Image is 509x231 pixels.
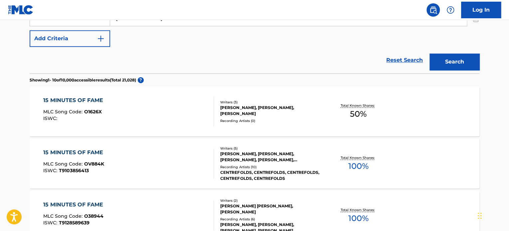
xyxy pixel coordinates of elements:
[43,168,59,173] span: ISWC :
[43,161,84,167] span: MLC Song Code :
[383,53,426,67] a: Reset Search
[220,146,321,151] div: Writers ( 5 )
[220,151,321,163] div: [PERSON_NAME], [PERSON_NAME], [PERSON_NAME], [PERSON_NAME], [PERSON_NAME]
[444,3,457,17] div: Help
[59,168,89,173] span: T9103856413
[476,199,509,231] iframe: Chat Widget
[348,160,368,172] span: 100 %
[220,217,321,222] div: Recording Artists ( 6 )
[478,206,482,226] div: Drag
[220,105,321,117] div: [PERSON_NAME], [PERSON_NAME], [PERSON_NAME]
[84,109,102,115] span: O1626X
[446,6,454,14] img: help
[220,118,321,123] div: Recording Artists ( 0 )
[138,77,144,83] span: ?
[84,161,104,167] span: OV884K
[30,77,136,83] p: Showing 1 - 10 of 10,000 accessible results (Total 21,028 )
[43,96,106,104] div: 15 MINUTES OF FAME
[220,198,321,203] div: Writers ( 2 )
[429,6,437,14] img: search
[97,35,105,43] img: 9d2ae6d4665cec9f34b9.svg
[340,155,376,160] p: Total Known Shares:
[426,3,440,17] a: Public Search
[43,149,106,157] div: 15 MINUTES OF FAME
[340,103,376,108] p: Total Known Shares:
[43,213,84,219] span: MLC Song Code :
[220,203,321,215] div: [PERSON_NAME] [PERSON_NAME], [PERSON_NAME]
[220,100,321,105] div: Writers ( 3 )
[8,5,34,15] img: MLC Logo
[461,2,501,18] a: Log In
[220,170,321,181] div: CENTREFOLDS, CENTREFOLDS, CENTREFOLDS, CENTREFOLDS, CENTREFOLDS
[43,220,59,226] span: ISWC :
[429,54,479,70] button: Search
[43,201,106,209] div: 15 MINUTES OF FAME
[220,165,321,170] div: Recording Artists ( 10 )
[350,108,367,120] span: 50 %
[348,212,368,224] span: 100 %
[30,139,479,188] a: 15 MINUTES OF FAMEMLC Song Code:OV884KISWC:T9103856413Writers (5)[PERSON_NAME], [PERSON_NAME], [P...
[43,109,84,115] span: MLC Song Code :
[59,220,89,226] span: T9128589639
[84,213,103,219] span: O38944
[30,30,110,47] button: Add Criteria
[30,86,479,136] a: 15 MINUTES OF FAMEMLC Song Code:O1626XISWC:Writers (3)[PERSON_NAME], [PERSON_NAME], [PERSON_NAME]...
[43,115,59,121] span: ISWC :
[340,207,376,212] p: Total Known Shares:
